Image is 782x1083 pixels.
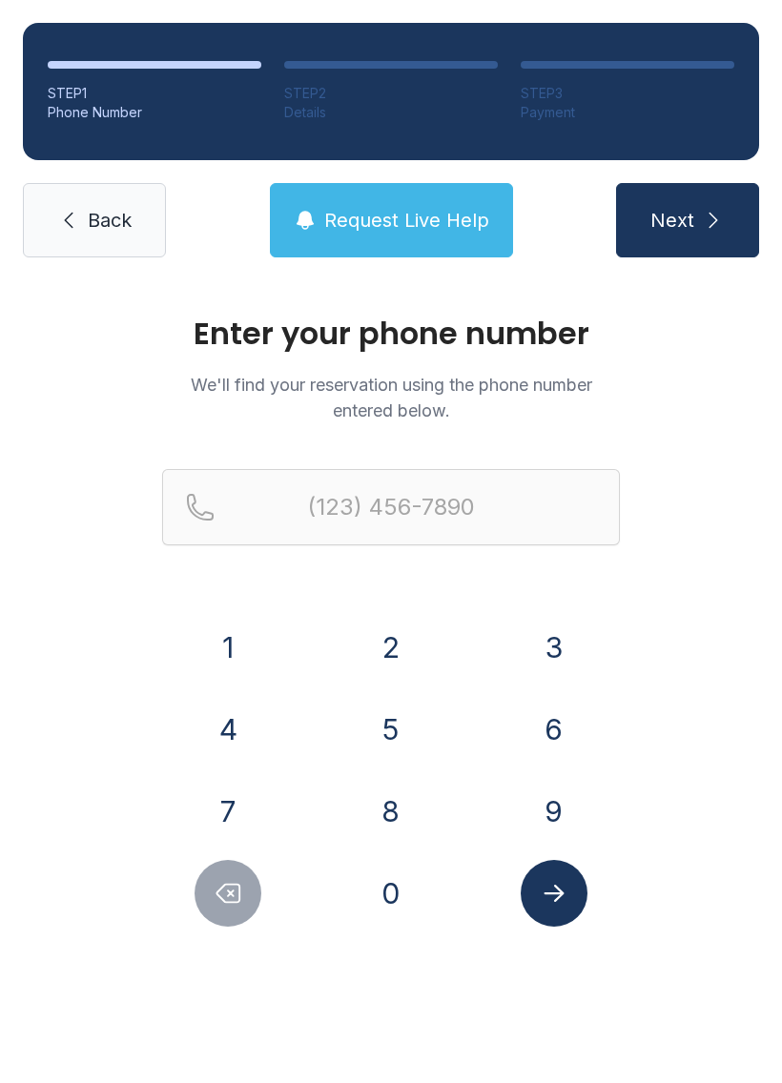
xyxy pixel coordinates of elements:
[521,778,587,845] button: 9
[88,207,132,234] span: Back
[195,696,261,763] button: 4
[162,318,620,349] h1: Enter your phone number
[358,614,424,681] button: 2
[195,778,261,845] button: 7
[324,207,489,234] span: Request Live Help
[284,84,498,103] div: STEP 2
[284,103,498,122] div: Details
[521,696,587,763] button: 6
[195,860,261,927] button: Delete number
[358,778,424,845] button: 8
[195,614,261,681] button: 1
[358,696,424,763] button: 5
[650,207,694,234] span: Next
[358,860,424,927] button: 0
[521,614,587,681] button: 3
[48,84,261,103] div: STEP 1
[521,103,734,122] div: Payment
[521,860,587,927] button: Submit lookup form
[162,469,620,545] input: Reservation phone number
[48,103,261,122] div: Phone Number
[521,84,734,103] div: STEP 3
[162,372,620,423] p: We'll find your reservation using the phone number entered below.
